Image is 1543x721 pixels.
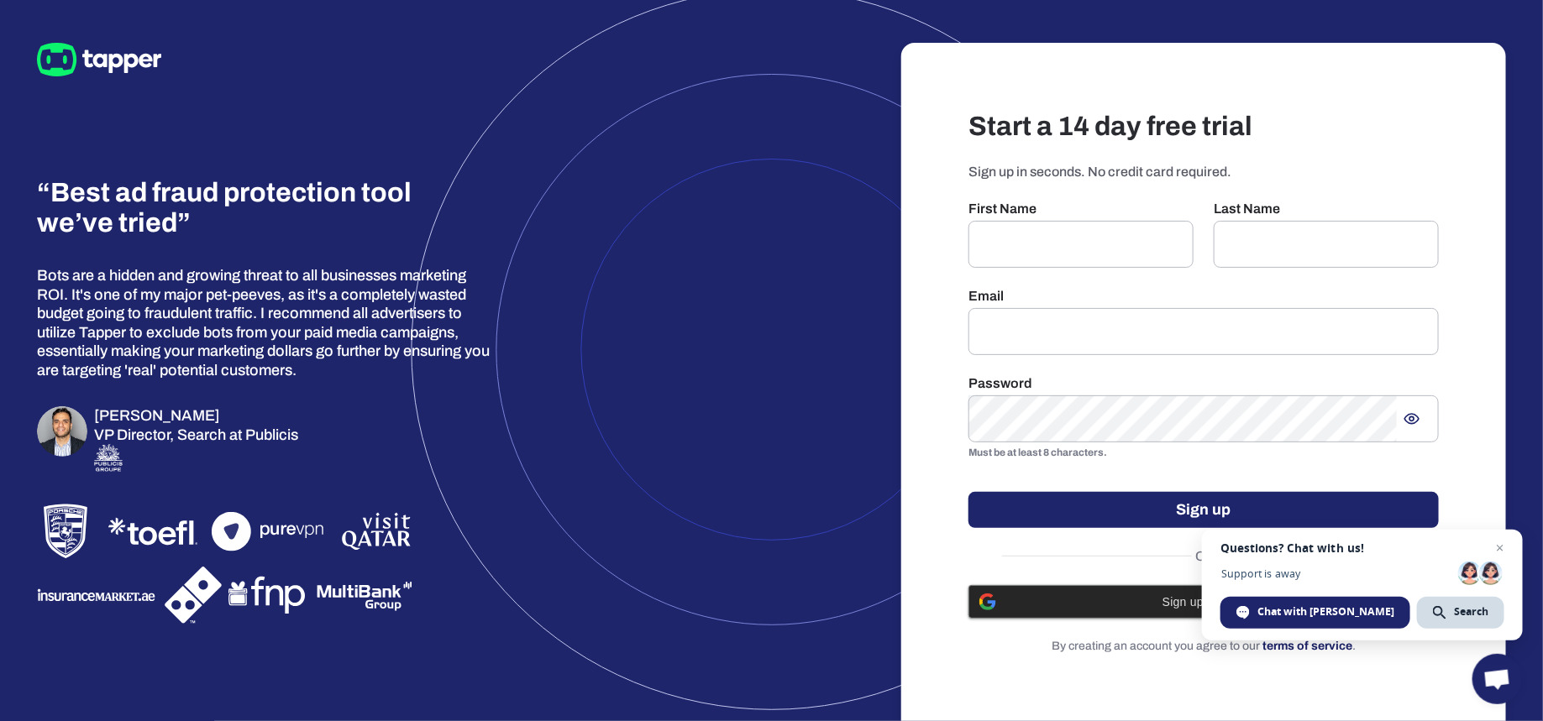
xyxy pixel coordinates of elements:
[1417,597,1504,629] div: Search
[1490,538,1510,558] span: Close chat
[37,178,420,240] h3: “Best ad fraud protection tool we’ve tried”
[1214,201,1439,217] p: Last Name
[968,639,1439,654] p: By creating an account you agree to our .
[37,266,494,379] p: Bots are a hidden and growing threat to all businesses marketing ROI. It's one of my major pet-pe...
[1192,548,1216,565] span: Or
[165,567,222,624] img: Dominos
[228,572,309,619] img: FNP
[1220,567,1452,580] span: Support is away
[1257,604,1394,619] span: Chat with [PERSON_NAME]
[94,426,298,445] p: VP Director, Search at Publicis
[1220,597,1410,629] div: Chat with Tamar
[968,288,1439,305] p: Email
[1006,595,1428,609] span: Sign up with Google
[37,406,87,457] img: Omar Zahriyeh
[339,509,413,552] img: VisitQatar
[1397,404,1427,434] button: Show password
[94,444,123,472] img: Publicis
[968,375,1439,392] p: Password
[968,201,1194,217] p: First Name
[101,510,205,552] img: TOEFL
[1262,640,1352,652] a: terms of service
[1220,541,1504,555] span: Questions? Chat with us!
[968,445,1439,462] p: Must be at least 8 characters.
[968,492,1439,528] button: Sign up
[968,110,1439,144] h3: Start a 14 day free trial
[968,585,1439,619] button: Sign up with Google
[37,503,94,560] img: Porsche
[212,512,333,551] img: PureVPN
[1454,604,1488,619] span: Search
[94,406,298,426] h6: [PERSON_NAME]
[968,164,1439,180] p: Sign up in seconds. No credit card required.
[1472,654,1523,704] div: Open chat
[316,574,413,617] img: Multibank
[37,584,158,607] img: InsuranceMarket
